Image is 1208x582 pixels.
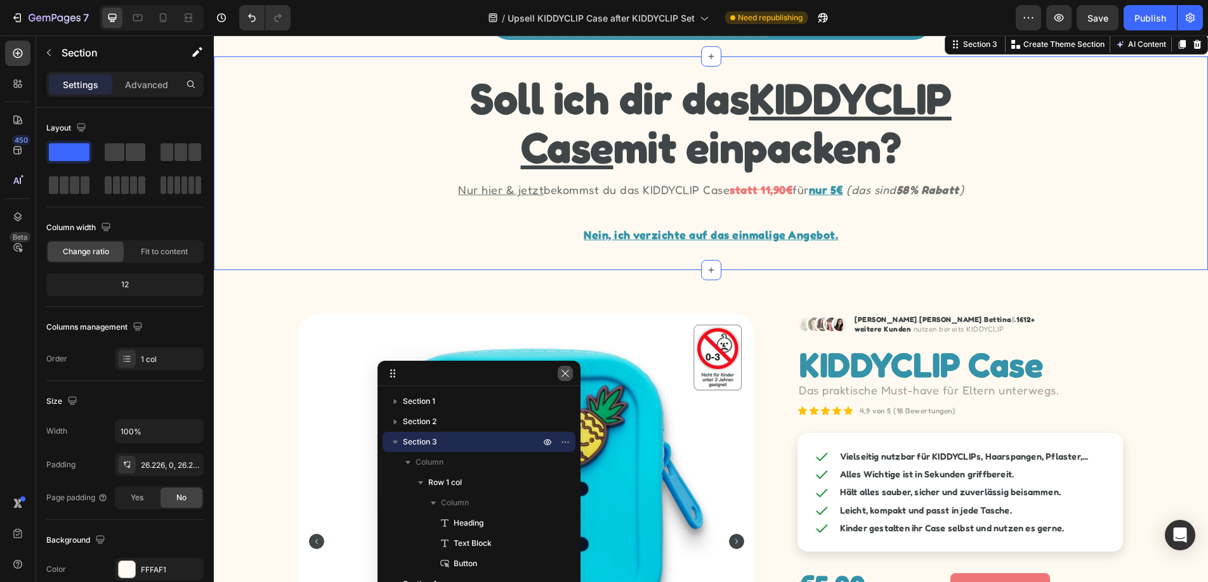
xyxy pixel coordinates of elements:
[46,219,114,236] div: Column width
[115,420,203,443] input: Auto
[46,459,75,470] div: Padding
[683,147,745,161] strong: 58% Rabatt
[584,533,653,566] h2: €5,00
[46,120,89,137] div: Layout
[141,564,200,576] div: FFFAF1
[508,11,695,25] span: Upsell KIDDYCLIP Case after KIDDYCLIP Set
[641,280,822,298] strong: 1612+ weitere Kunden
[585,347,908,362] p: Das praktische Must-have für Eltern unterwegs.
[626,487,851,498] p: Kinder gestalten ihr Case selbst und nutzen es gerne.
[595,147,629,161] u: nur 5€
[584,306,909,352] h1: KIDDYCLIP Case
[899,1,955,16] button: AI Content
[214,36,1208,582] iframe: Design area
[646,371,741,380] span: 4,9 von 5 (18 Bewertungen)
[12,135,30,145] div: 450
[641,280,822,298] p: , , & nutzen bereits KIDDYCLIP
[176,492,187,503] span: No
[46,319,145,336] div: Columns management
[403,395,435,408] span: Section 1
[141,460,200,471] div: 26.226, 0, 26.226, 0
[454,517,483,529] span: Heading
[633,147,750,161] i: (das sind )
[46,564,66,575] div: Color
[1134,11,1166,25] div: Publish
[706,280,768,288] strong: [PERSON_NAME]
[63,78,98,91] p: Settings
[403,436,437,448] span: Section 3
[125,78,168,91] p: Advanced
[370,193,624,206] p: Nein, ich verzichte auf das einmalige Angebot.
[62,45,166,60] p: Section
[416,456,443,469] span: Column
[810,3,891,15] p: Create Theme Section
[1087,13,1108,23] span: Save
[83,10,89,25] p: 7
[46,532,108,549] div: Background
[584,280,634,297] img: Kunden_Stack_03_Mobil.webp
[46,393,80,410] div: Size
[63,246,109,257] span: Change ratio
[1165,520,1195,550] div: Open Intercom Messenger
[244,147,330,161] u: Nur hier & jetzt
[86,145,909,164] p: bekommst du das KIDDYCLIP Case für
[454,557,477,570] span: Button
[515,498,530,514] button: Carousel Next Arrow
[641,280,704,288] strong: [PERSON_NAME]
[535,36,738,89] u: KIDDYCLIP
[46,425,67,437] div: Width
[1124,5,1177,30] button: Publish
[626,469,798,481] p: Leicht, kompakt und passt in jede Tasche.
[626,433,801,444] p: Alles Wichtige ist in Sekunden griffbereit.
[738,12,803,23] span: Need republishing
[403,415,437,428] span: Section 2
[660,545,719,564] p: statt
[355,181,640,218] a: Nein, ich verzichte auf das einmalige Angebot.
[46,353,67,365] div: Order
[441,496,469,509] span: Column
[46,492,108,503] div: Page padding
[454,537,492,550] span: Text Block
[516,147,579,161] strong: statt 11,90€
[131,492,143,503] span: Yes
[747,3,786,15] div: Section 3
[626,451,847,462] p: Hält alles sauber, sicher und zuverlässig beisammen.
[1077,5,1119,30] button: Save
[744,543,829,561] p: Spare jetzt 58%
[239,5,291,30] div: Undo/Redo
[141,354,200,365] div: 1 col
[141,246,188,257] span: Fit to content
[10,232,30,242] div: Beta
[95,498,110,514] button: Carousel Back Arrow
[770,280,798,288] strong: Bettina
[626,415,875,427] p: Vielseitig nutzbar für KIDDYCLIPs, Haarspangen, Pflaster,...
[428,476,462,489] span: Row 1 col
[49,276,201,294] div: 12
[307,85,400,138] u: Case
[502,11,505,25] span: /
[5,5,95,30] button: 7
